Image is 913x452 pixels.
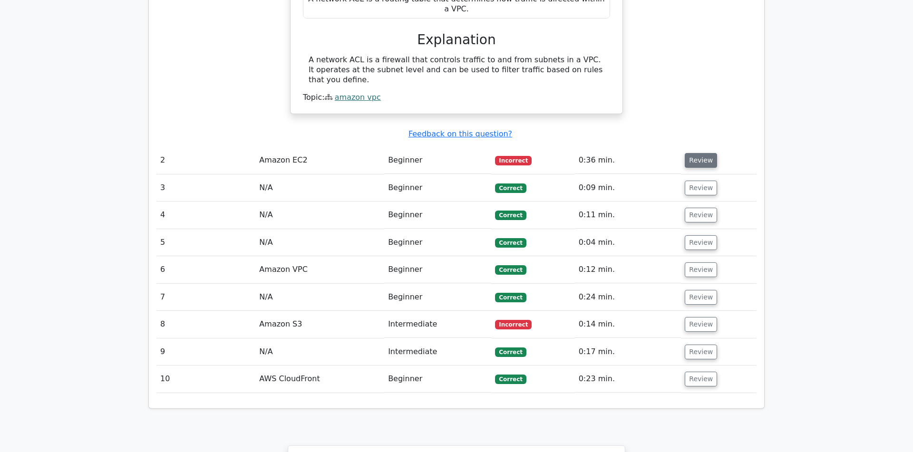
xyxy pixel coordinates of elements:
button: Review [685,181,717,195]
td: Beginner [384,256,491,283]
td: 0:12 min. [575,256,681,283]
span: Incorrect [495,320,532,329]
td: 0:36 min. [575,147,681,174]
td: 5 [156,229,255,256]
span: Correct [495,238,526,248]
span: Correct [495,347,526,357]
div: A network ACL is a firewall that controls traffic to and from subnets in a VPC. It operates at th... [309,55,604,85]
td: Beginner [384,147,491,174]
td: Beginner [384,202,491,229]
button: Review [685,372,717,386]
td: Intermediate [384,338,491,365]
button: Review [685,317,717,332]
span: Correct [495,265,526,275]
td: N/A [255,338,384,365]
td: N/A [255,174,384,202]
button: Review [685,208,717,222]
span: Correct [495,293,526,302]
div: Topic: [303,93,610,103]
td: Intermediate [384,311,491,338]
td: 0:17 min. [575,338,681,365]
td: 10 [156,365,255,393]
span: Correct [495,375,526,384]
td: Beginner [384,284,491,311]
td: AWS CloudFront [255,365,384,393]
td: 0:04 min. [575,229,681,256]
button: Review [685,235,717,250]
td: N/A [255,202,384,229]
td: 3 [156,174,255,202]
td: Beginner [384,365,491,393]
td: Beginner [384,229,491,256]
td: Amazon VPC [255,256,384,283]
button: Review [685,290,717,305]
td: 4 [156,202,255,229]
span: Correct [495,211,526,220]
td: Beginner [384,174,491,202]
button: Review [685,345,717,359]
a: amazon vpc [335,93,381,102]
td: 8 [156,311,255,338]
td: N/A [255,284,384,311]
td: 2 [156,147,255,174]
td: 0:11 min. [575,202,681,229]
td: 7 [156,284,255,311]
td: Amazon EC2 [255,147,384,174]
td: 0:24 min. [575,284,681,311]
button: Review [685,153,717,168]
td: N/A [255,229,384,256]
td: 6 [156,256,255,283]
h3: Explanation [309,32,604,48]
button: Review [685,262,717,277]
span: Incorrect [495,156,532,165]
td: 0:23 min. [575,365,681,393]
td: 9 [156,338,255,365]
td: 0:14 min. [575,311,681,338]
td: Amazon S3 [255,311,384,338]
td: 0:09 min. [575,174,681,202]
a: Feedback on this question? [408,129,512,138]
span: Correct [495,183,526,193]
